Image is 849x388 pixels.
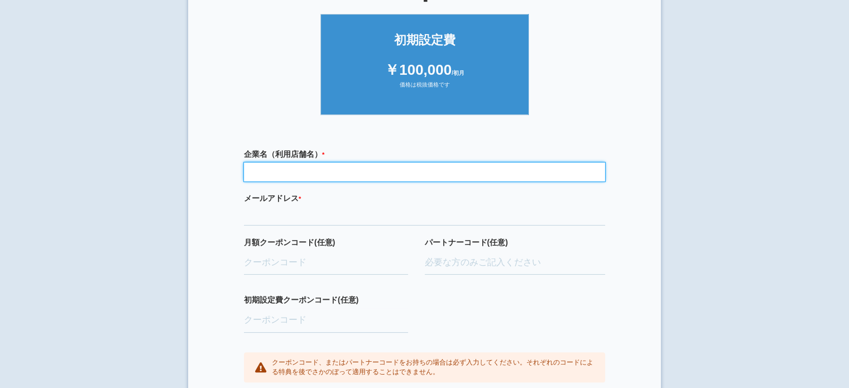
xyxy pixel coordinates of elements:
[272,358,594,377] p: クーポンコード、またはパートナーコードをお持ちの場合は必ず入力してください。それぞれのコードによる特典を後でさかのぼって適用することはできません。
[425,251,606,275] input: 必要な方のみご記入ください
[425,237,606,248] label: パートナーコード(任意)
[244,193,605,204] label: メールアドレス
[244,308,408,333] input: クーポンコード
[332,31,517,49] div: 初期設定費
[332,60,517,80] div: ￥100,000
[244,294,408,305] label: 初期設定費クーポンコード(任意)
[332,81,517,98] div: 価格は税抜価格です
[244,149,605,160] label: 企業名（利用店舗名）
[244,237,408,248] label: 月額クーポンコード(任意)
[452,70,464,76] span: /初月
[244,251,408,275] input: クーポンコード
